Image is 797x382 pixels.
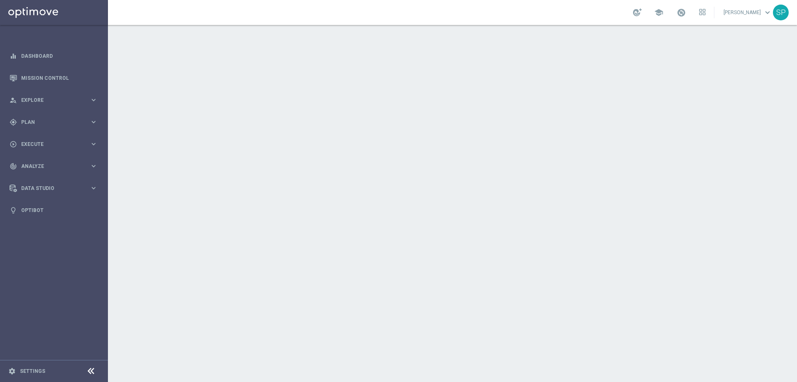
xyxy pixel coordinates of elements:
[21,67,98,89] a: Mission Control
[9,119,98,126] button: gps_fixed Plan keyboard_arrow_right
[20,369,45,374] a: Settings
[21,45,98,67] a: Dashboard
[10,207,17,214] i: lightbulb
[10,118,90,126] div: Plan
[723,6,773,19] a: [PERSON_NAME]keyboard_arrow_down
[10,163,17,170] i: track_changes
[763,8,772,17] span: keyboard_arrow_down
[90,184,98,192] i: keyboard_arrow_right
[21,186,90,191] span: Data Studio
[90,118,98,126] i: keyboard_arrow_right
[9,53,98,59] button: equalizer Dashboard
[10,140,90,148] div: Execute
[773,5,789,20] div: SP
[8,367,16,375] i: settings
[9,75,98,81] button: Mission Control
[21,98,90,103] span: Explore
[21,164,90,169] span: Analyze
[10,67,98,89] div: Mission Control
[10,185,90,192] div: Data Studio
[654,8,663,17] span: school
[9,97,98,104] button: person_search Explore keyboard_arrow_right
[21,120,90,125] span: Plan
[9,207,98,214] button: lightbulb Optibot
[10,96,90,104] div: Explore
[90,96,98,104] i: keyboard_arrow_right
[21,142,90,147] span: Execute
[10,199,98,221] div: Optibot
[10,45,98,67] div: Dashboard
[90,162,98,170] i: keyboard_arrow_right
[9,141,98,148] button: play_circle_outline Execute keyboard_arrow_right
[10,96,17,104] i: person_search
[9,185,98,192] button: Data Studio keyboard_arrow_right
[90,140,98,148] i: keyboard_arrow_right
[9,163,98,170] button: track_changes Analyze keyboard_arrow_right
[10,163,90,170] div: Analyze
[10,140,17,148] i: play_circle_outline
[21,199,98,221] a: Optibot
[10,118,17,126] i: gps_fixed
[10,52,17,60] i: equalizer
